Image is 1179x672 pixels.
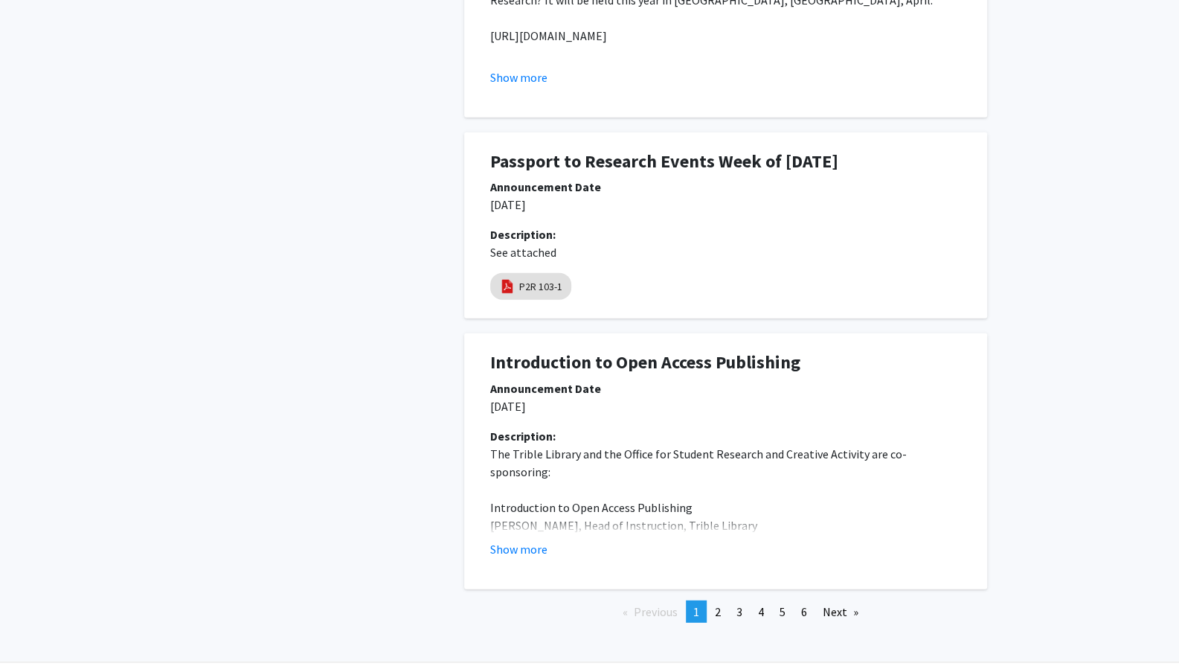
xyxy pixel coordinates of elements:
[801,604,807,619] span: 6
[490,225,961,243] div: Description:
[490,380,961,397] div: Announcement Date
[11,605,63,661] iframe: Chat
[736,604,742,619] span: 3
[490,445,961,481] p: The Trible Library and the Office for Student Research and Creative Activity are co-sponsoring:
[519,279,562,295] a: P2R 103-1
[490,151,961,173] h1: Passport to Research Events Week of [DATE]
[490,427,961,445] div: Description:
[490,68,547,86] button: Show more
[693,604,699,619] span: 1
[634,604,678,619] span: Previous
[490,178,961,196] div: Announcement Date
[490,397,961,415] p: [DATE]
[490,516,961,534] p: [PERSON_NAME], Head of Instruction, Trible Library
[499,278,515,295] img: pdf_icon.png
[490,27,961,45] p: [URL][DOMAIN_NAME]
[490,243,961,261] p: See attached
[490,196,961,214] p: [DATE]
[490,499,961,516] p: Introduction to Open Access Publishing
[490,352,961,374] h1: Introduction to Open Access Publishing
[490,540,547,558] button: Show more
[715,604,721,619] span: 2
[780,604,786,619] span: 5
[464,601,987,623] ul: Pagination
[815,601,866,623] a: Next page
[758,604,764,619] span: 4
